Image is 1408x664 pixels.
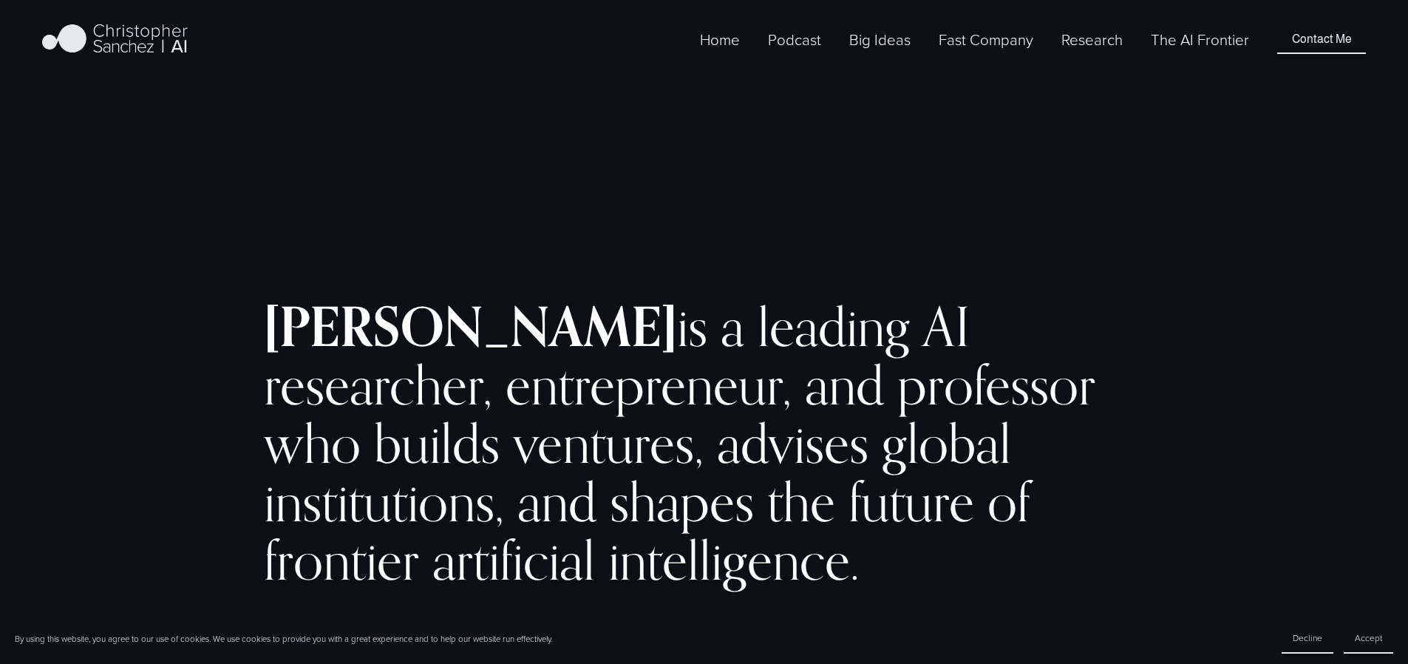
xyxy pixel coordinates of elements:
[42,21,188,58] img: Christopher Sanchez | AI
[1061,27,1123,52] a: folder dropdown
[15,633,552,645] p: By using this website, you agree to our use of cookies. We use cookies to provide you with a grea...
[1282,623,1333,654] button: Decline
[1355,631,1382,644] span: Accept
[849,29,911,50] span: Big Ideas
[264,297,1143,589] h2: is a leading AI researcher, entrepreneur, and professor who builds ventures, advises global insti...
[1344,623,1393,654] button: Accept
[768,27,821,52] a: Podcast
[1151,27,1249,52] a: The AI Frontier
[1061,29,1123,50] span: Research
[264,293,677,359] strong: [PERSON_NAME]
[849,27,911,52] a: folder dropdown
[939,29,1033,50] span: Fast Company
[939,27,1033,52] a: folder dropdown
[700,27,740,52] a: Home
[1277,25,1365,53] a: Contact Me
[1293,631,1322,644] span: Decline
